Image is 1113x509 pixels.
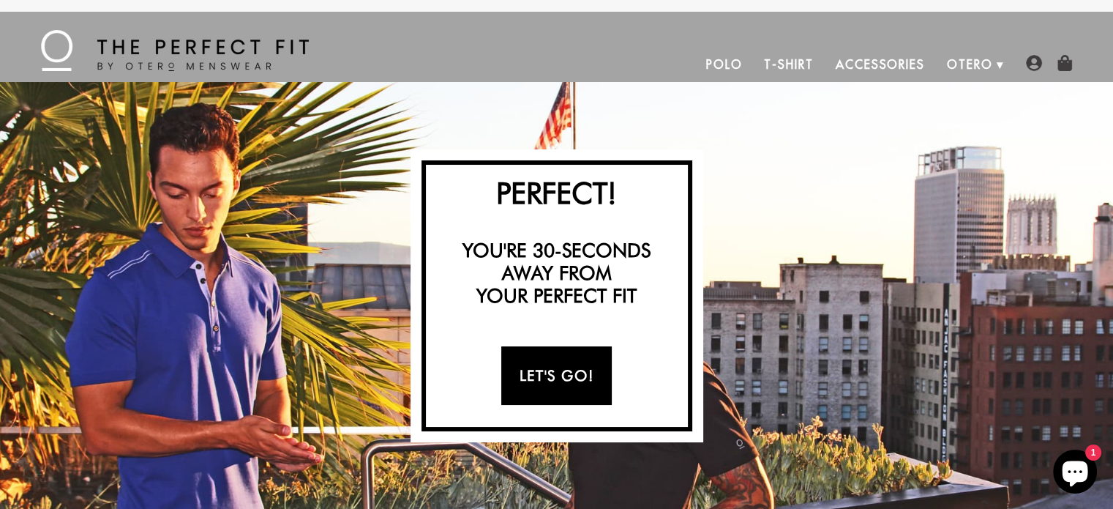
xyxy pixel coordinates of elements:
a: Let's Go! [501,346,612,405]
a: Otero [936,47,1004,82]
a: Accessories [825,47,936,82]
img: The Perfect Fit - by Otero Menswear - Logo [41,30,309,71]
a: Polo [695,47,754,82]
img: shopping-bag-icon.png [1057,55,1073,71]
a: T-Shirt [753,47,824,82]
img: user-account-icon.png [1026,55,1042,71]
h2: Perfect! [433,175,681,210]
h3: You're 30-seconds away from your perfect fit [433,239,681,308]
inbox-online-store-chat: Shopify online store chat [1049,450,1101,497]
